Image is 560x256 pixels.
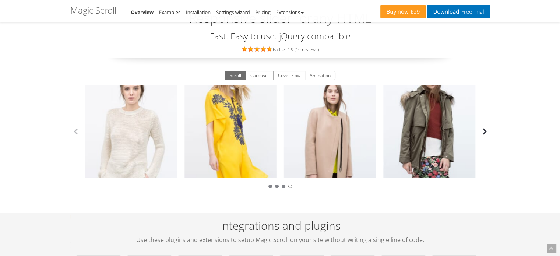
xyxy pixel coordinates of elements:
h1: Magic Scroll [70,6,116,15]
h3: Fast. Easy to use. jQuery compatible [70,31,490,41]
a: Settings wizard [216,9,250,15]
button: Scroll [225,71,246,80]
a: Extensions [276,9,304,15]
button: Carousel [246,71,274,80]
h2: Integrations and plugins [70,220,490,244]
a: Buy now£29 [380,5,426,18]
a: Installation [186,9,211,15]
a: 16 reviews [296,46,318,53]
a: Examples [159,9,180,15]
button: Cover Flow [273,71,305,80]
span: £29 [409,9,420,15]
a: Pricing [256,9,271,15]
div: Rating: 4.9 ( ) [70,45,490,53]
a: DownloadFree Trial [427,5,490,18]
span: Free Trial [459,9,484,15]
button: Animation [305,71,335,80]
a: Overview [131,9,154,15]
span: Use these plugins and extensions to setup Magic Scroll on your site without writing a single line... [70,235,490,244]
